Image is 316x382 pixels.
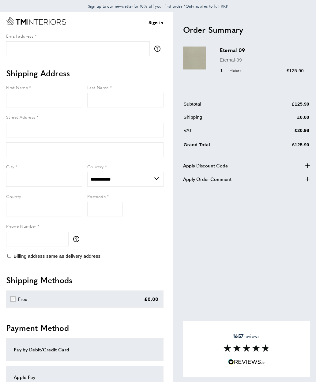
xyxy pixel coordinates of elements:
[260,140,309,153] td: £125.90
[6,68,164,79] h2: Shipping Address
[87,163,104,170] span: Country
[233,332,243,339] strong: 1657
[184,140,259,153] td: Grand Total
[6,163,14,170] span: City
[233,333,260,339] span: reviews
[260,100,309,112] td: £125.90
[13,253,100,259] span: Billing address same as delivery address
[7,254,11,258] input: Billing address same as delivery address
[87,84,109,90] span: Last Name
[88,3,134,9] a: Sign up to our newsletter
[184,114,259,125] td: Shipping
[226,68,243,73] span: Meters
[18,295,28,303] div: Free
[184,100,259,112] td: Subtotal
[224,344,269,352] img: Reviews section
[260,127,309,139] td: £20.98
[6,17,66,25] a: Go to Home page
[6,114,36,120] span: Street Address
[88,3,228,9] span: for 10% off your first order *Only applies to full RRP
[144,295,159,303] div: £0.00
[6,223,36,229] span: Phone Number
[6,193,21,199] span: County
[149,19,164,26] a: Sign in
[220,47,304,54] h3: Eternal 09
[6,33,33,39] span: Email address
[260,114,309,125] td: £0.00
[228,359,265,365] img: Reviews.io 5 stars
[14,346,156,353] div: Pay by Debit/Credit Card
[154,46,164,52] button: More information
[6,84,28,90] span: First Name
[6,275,164,286] h2: Shipping Methods
[6,322,164,333] h2: Payment Method
[87,193,106,199] span: Postcode
[14,373,156,381] div: Apple Pay
[220,56,304,64] p: Eternal-09
[183,47,206,69] img: Eternal 09
[183,24,310,35] h2: Order Summary
[73,236,82,242] button: More information
[184,127,259,139] td: VAT
[220,67,243,74] div: 1
[183,162,228,169] span: Apply Discount Code
[287,68,304,73] span: £125.90
[183,175,231,183] span: Apply Order Comment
